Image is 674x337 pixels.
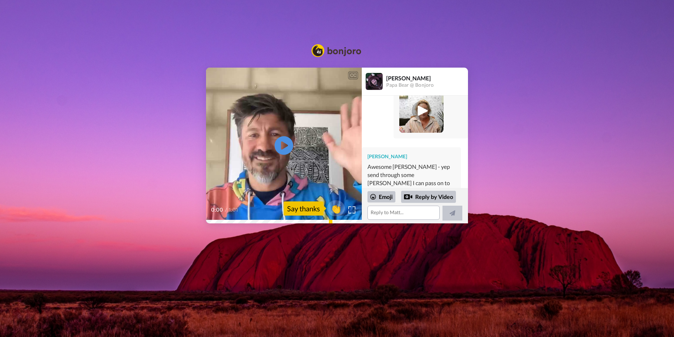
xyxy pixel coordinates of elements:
[386,82,468,88] div: Papa Bear @ Bonjoro
[404,193,412,201] div: Reply by Video
[367,153,455,160] div: [PERSON_NAME]
[327,200,345,216] button: 👏
[284,201,324,216] div: Say thanks
[399,88,444,133] img: d5940c22-ce23-4bd4-93fd-11fe4e3f8724-thumb.jpg
[367,163,455,203] div: Awesome [PERSON_NAME] - yep send through some [PERSON_NAME] I can pass on to her matt@ - cheers:)
[366,73,383,90] img: Profile Image
[393,188,439,194] a: [DOMAIN_NAME]
[312,44,361,57] img: Bonjoro Logo
[229,206,241,214] span: 1:01
[211,206,223,214] span: 0:00
[327,203,345,214] span: 👏
[386,75,468,81] div: [PERSON_NAME]
[349,72,358,79] div: CC
[401,191,456,203] div: Reply by Video
[348,206,355,213] img: Full screen
[367,191,395,202] div: Emoji
[225,206,227,214] span: /
[412,101,431,120] img: ic_play_thick.png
